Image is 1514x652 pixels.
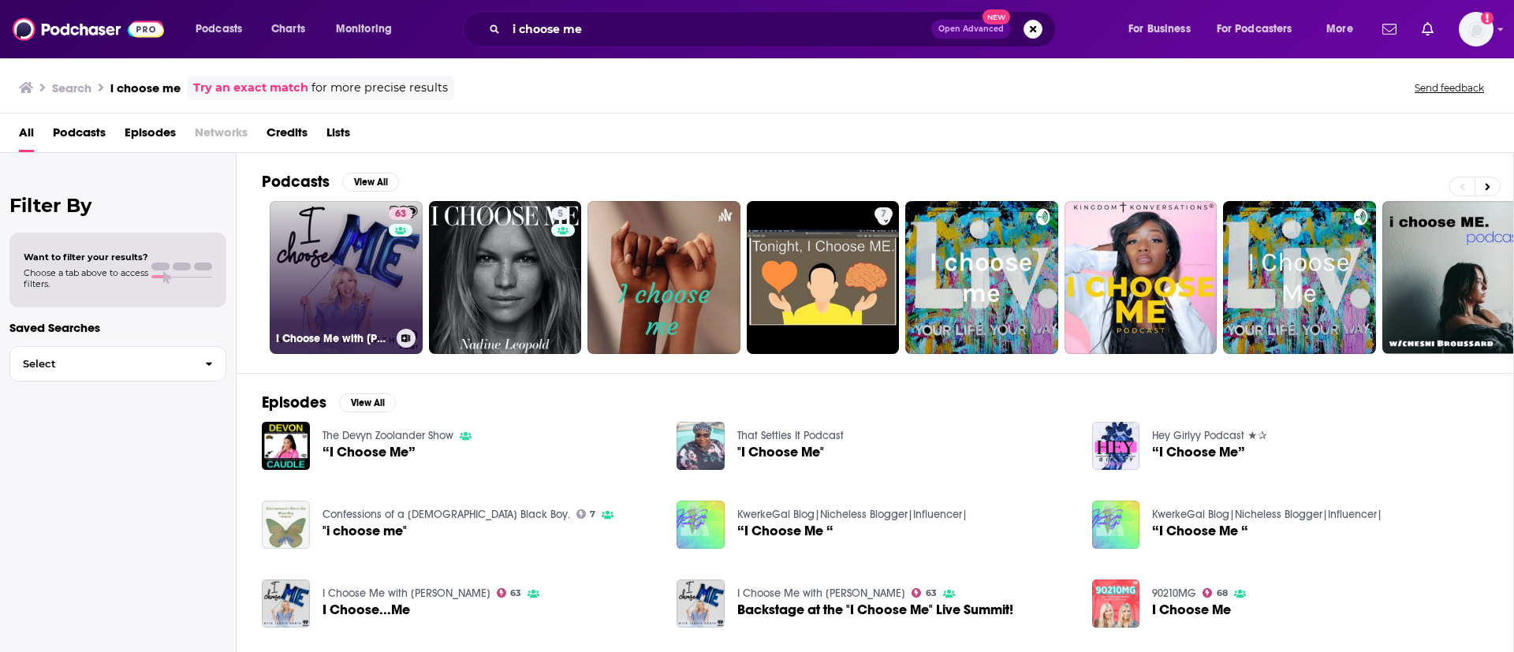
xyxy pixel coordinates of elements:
a: “I Choose Me” [323,445,416,459]
span: Podcasts [196,18,242,40]
span: 63 [510,590,521,597]
span: 5 [557,207,563,222]
a: EpisodesView All [262,393,396,412]
button: Send feedback [1410,81,1489,95]
h3: i choose me [110,80,181,95]
img: Podchaser - Follow, Share and Rate Podcasts [13,14,164,44]
a: I Choose Me [1152,603,1231,617]
button: open menu [185,17,263,42]
a: 63I Choose Me with [PERSON_NAME] [270,201,423,354]
h2: Podcasts [262,172,330,192]
img: "i choose me" [262,501,310,549]
a: KwerkeGal Blog|Nicheless Blogger|Influencer| [737,508,968,521]
span: Charts [271,18,305,40]
img: Backstage at the "I Choose Me" Live Summit! [677,579,725,628]
h3: Search [52,80,91,95]
a: 63 [389,207,412,220]
button: View All [342,173,399,192]
h2: Episodes [262,393,326,412]
span: Monitoring [336,18,392,40]
img: “I Choose Me “ [677,501,725,549]
button: open menu [1315,17,1373,42]
a: Credits [267,120,308,152]
img: "I Choose Me" [677,422,725,470]
a: "i choose me" [323,524,407,538]
span: Episodes [125,120,176,152]
h2: Filter By [9,194,226,217]
a: Lists [326,120,350,152]
a: That Settles It Podcast [737,429,844,442]
a: Show notifications dropdown [1415,16,1440,43]
span: For Podcasters [1217,18,1292,40]
span: 63 [926,590,937,597]
a: “I Choose Me” [1152,445,1245,459]
a: "I Choose Me" [737,445,824,459]
button: Show profile menu [1459,12,1493,47]
span: for more precise results [311,79,448,97]
img: “I Choose Me” [262,422,310,470]
span: 68 [1217,590,1228,597]
span: Networks [195,120,248,152]
a: 63 [497,588,522,598]
img: “I Choose Me” [1092,422,1140,470]
a: All [19,120,34,152]
span: Open Advanced [938,25,1004,33]
a: The Devyn Zoolander Show [323,429,453,442]
a: 7 [747,201,900,354]
a: Try an exact match [193,79,308,97]
button: Select [9,346,226,382]
img: “I Choose Me “ [1092,501,1140,549]
a: “I Choose Me “ [737,524,833,538]
a: “I Choose Me “ [1152,524,1248,538]
a: I Choose Me with Jennie Garth [323,587,490,600]
a: PodcastsView All [262,172,399,192]
h3: I Choose Me with [PERSON_NAME] [276,332,390,345]
a: 63 [912,588,937,598]
button: open menu [1206,17,1315,42]
a: 90210MG [1152,587,1196,600]
span: New [983,9,1011,24]
a: Podcasts [53,120,106,152]
span: Logged in as sydneymorris_books [1459,12,1493,47]
a: Backstage at the "I Choose Me" Live Summit! [737,603,1013,617]
img: User Profile [1459,12,1493,47]
a: Confessions of a Queer Black Boy. [323,508,570,521]
img: I Choose Me [1092,579,1140,628]
a: Show notifications dropdown [1376,16,1403,43]
input: Search podcasts, credits, & more... [506,17,931,42]
a: I Choose Me with Jennie Garth [737,587,905,600]
div: Search podcasts, credits, & more... [478,11,1071,47]
p: Saved Searches [9,320,226,335]
button: Open AdvancedNew [931,20,1011,39]
button: open menu [1117,17,1210,42]
a: 7 [576,509,596,519]
a: KwerkeGal Blog|Nicheless Blogger|Influencer| [1152,508,1382,521]
span: Choose a tab above to access filters. [24,267,148,289]
span: Want to filter your results? [24,251,148,263]
a: I Choose...Me [323,603,410,617]
span: 7 [590,511,595,518]
span: Select [10,359,192,369]
button: open menu [325,17,412,42]
a: Charts [261,17,315,42]
span: 63 [395,207,406,222]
